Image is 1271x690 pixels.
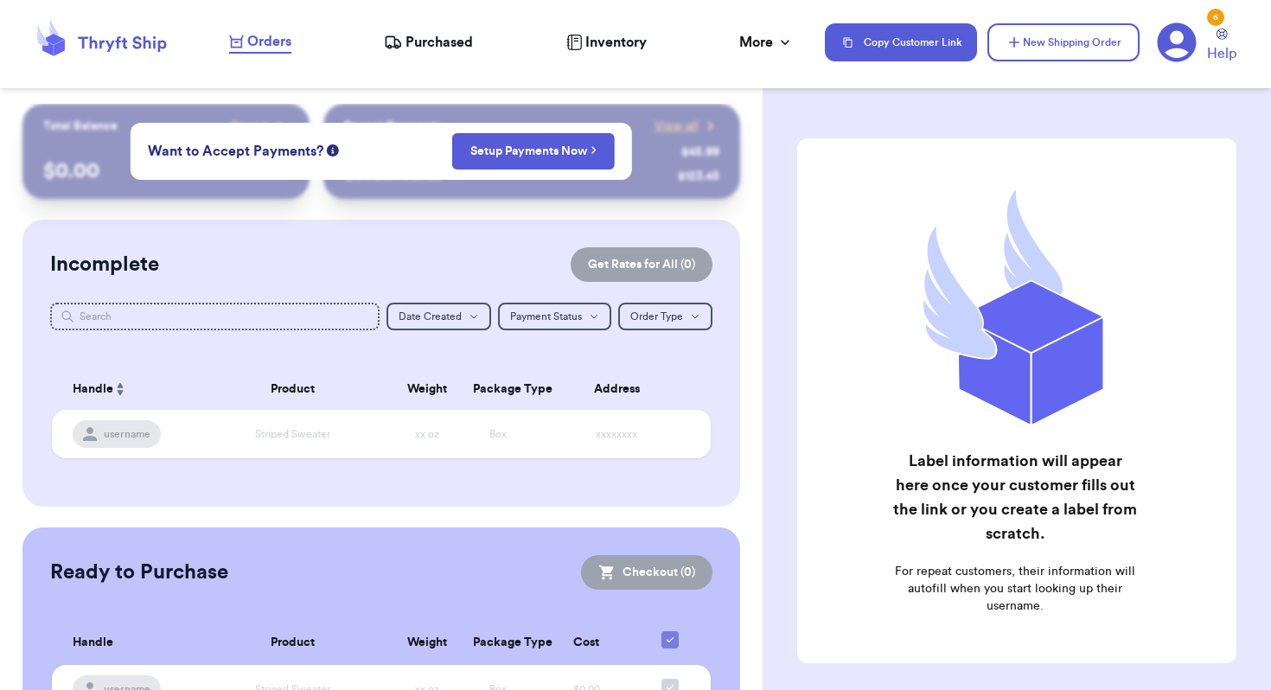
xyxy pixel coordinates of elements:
span: Handle [73,380,113,399]
span: Help [1207,43,1236,64]
span: Orders [247,31,291,52]
button: Payment Status [498,303,611,330]
span: View all [655,118,699,135]
button: Get Rates for All (0) [571,247,712,282]
span: Want to Accept Payments? [148,141,323,162]
span: xx oz [415,429,439,439]
span: Handle [73,634,113,652]
div: More [739,32,794,53]
a: Orders [229,31,291,54]
span: username [104,427,150,441]
button: Copy Customer Link [825,23,977,61]
th: Weight [392,368,463,410]
span: xxxxxxxx [596,429,637,439]
h2: Incomplete [50,251,159,278]
button: Sort ascending [113,379,127,399]
span: Date Created [399,311,462,322]
span: Payout [231,118,268,135]
th: Product [194,368,392,410]
span: Order Type [630,311,683,322]
a: Payout [231,118,289,135]
th: Package Type [463,621,533,665]
div: 6 [1207,9,1224,26]
div: $ 45.99 [681,144,719,161]
span: Box [489,429,507,439]
button: Checkout (0) [581,555,712,590]
span: Inventory [585,32,647,53]
button: Date Created [386,303,491,330]
a: Purchased [384,32,473,53]
input: Search [50,303,379,330]
a: 6 [1157,22,1197,62]
button: New Shipping Order [987,23,1140,61]
a: View all [655,118,719,135]
p: For repeat customers, their information will autofill when you start looking up their username. [892,563,1137,615]
span: Purchased [406,32,473,53]
a: Inventory [566,32,647,53]
a: Setup Payments Now [470,143,597,160]
th: Cost [533,621,640,665]
th: Product [194,621,392,665]
th: Weight [392,621,463,665]
p: Total Balance [43,118,118,135]
p: Recent Payments [344,118,440,135]
a: Help [1207,29,1236,64]
th: Address [533,368,711,410]
th: Package Type [463,368,533,410]
div: $ 123.45 [678,168,719,185]
h2: Ready to Purchase [50,559,228,586]
p: $ 0.00 [43,157,289,185]
h2: Label information will appear here once your customer fills out the link or you create a label fr... [892,449,1137,546]
button: Order Type [618,303,712,330]
button: Setup Payments Now [452,133,616,169]
span: Payment Status [510,311,582,322]
span: Striped Sweater [255,429,330,439]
